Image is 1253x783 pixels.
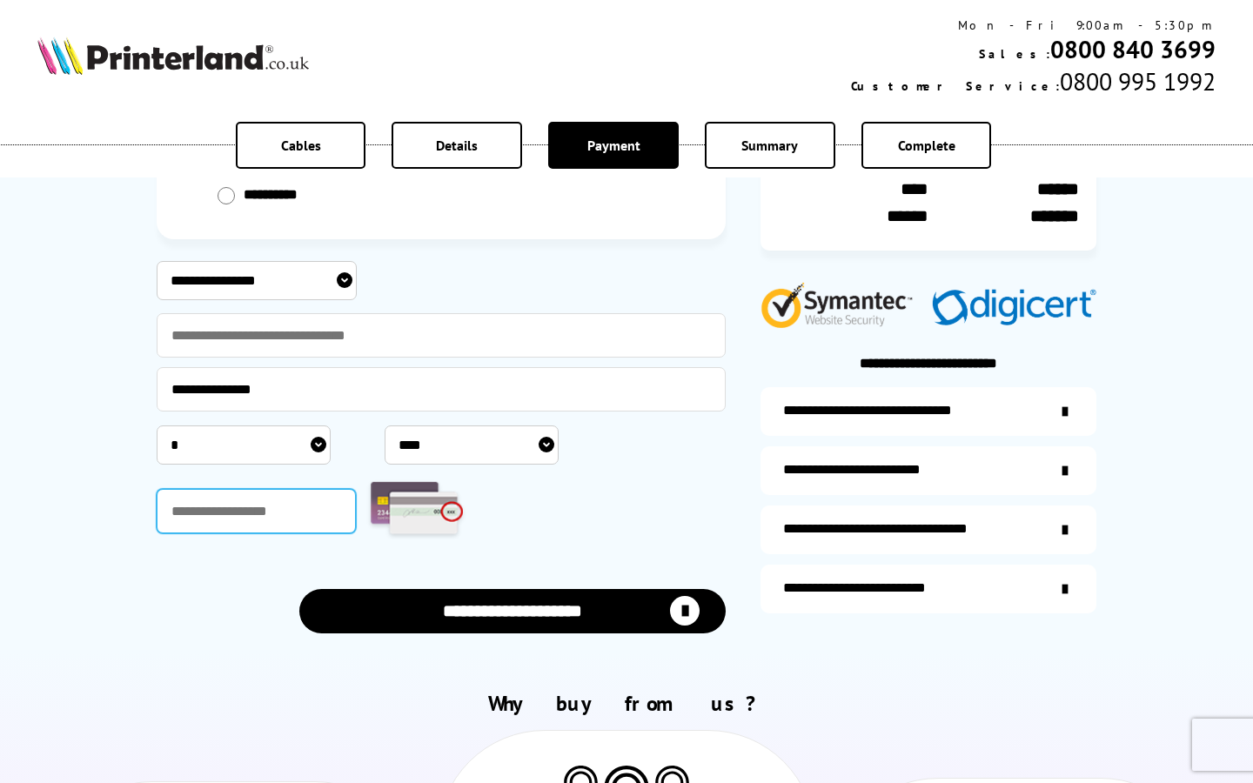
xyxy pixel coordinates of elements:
[851,17,1216,33] div: Mon - Fri 9:00am - 5:30pm
[761,565,1096,613] a: secure-website
[587,137,640,154] span: Payment
[1050,33,1216,65] a: 0800 840 3699
[761,505,1096,554] a: additional-cables
[898,137,955,154] span: Complete
[851,78,1060,94] span: Customer Service:
[761,387,1096,436] a: additional-ink
[979,46,1050,62] span: Sales:
[37,690,1216,717] h2: Why buy from us?
[436,137,478,154] span: Details
[281,137,321,154] span: Cables
[741,137,798,154] span: Summary
[761,446,1096,495] a: items-arrive
[1060,65,1216,97] span: 0800 995 1992
[37,37,309,75] img: Printerland Logo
